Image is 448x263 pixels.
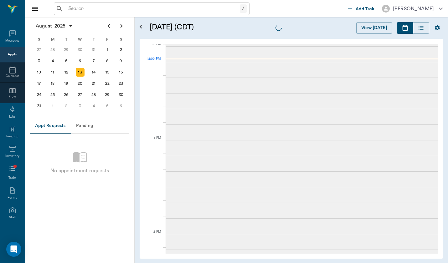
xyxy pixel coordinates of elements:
div: Monday, August 4, 2025 [48,57,57,65]
div: Friday, August 29, 2025 [103,90,112,99]
div: 12 PM [145,41,161,57]
div: M [46,35,60,44]
div: Sunday, August 3, 2025 [35,57,44,65]
div: / [240,4,247,13]
button: Close drawer [29,3,41,15]
div: T [87,35,100,44]
div: W [73,35,87,44]
button: [PERSON_NAME] [377,3,448,14]
div: Saturday, August 9, 2025 [116,57,125,65]
div: Open Intercom Messenger [6,242,21,257]
button: Add Task [346,3,377,14]
div: Wednesday, August 6, 2025 [76,57,85,65]
p: No appointment requests [50,167,109,174]
button: View [DATE] [356,22,392,34]
div: Thursday, August 21, 2025 [89,79,98,88]
div: Wednesday, September 3, 2025 [76,102,85,110]
div: Sunday, July 27, 2025 [35,45,44,54]
div: Saturday, August 16, 2025 [116,68,125,77]
div: S [32,35,46,44]
div: Staff [9,215,16,220]
div: T [59,35,73,44]
input: Search [66,4,240,13]
button: August2025 [33,20,76,32]
button: Open calendar [137,15,145,39]
div: Tuesday, September 2, 2025 [62,102,71,110]
div: Monday, September 1, 2025 [48,102,57,110]
div: Friday, August 22, 2025 [103,79,112,88]
div: F [100,35,114,44]
div: Tuesday, August 5, 2025 [62,57,71,65]
div: Thursday, August 14, 2025 [89,68,98,77]
div: Friday, August 15, 2025 [103,68,112,77]
div: Sunday, August 10, 2025 [35,68,44,77]
span: 2025 [53,22,67,30]
h5: [DATE] (CDT) [150,22,268,32]
div: Friday, August 8, 2025 [103,57,112,65]
div: Today, Wednesday, August 13, 2025 [76,68,85,77]
div: 1 PM [145,135,161,150]
div: Inventory [5,154,19,159]
div: Saturday, August 23, 2025 [116,79,125,88]
div: Monday, August 11, 2025 [48,68,57,77]
div: Tasks [8,176,16,180]
div: Sunday, August 31, 2025 [35,102,44,110]
div: Tuesday, August 26, 2025 [62,90,71,99]
div: Saturday, August 30, 2025 [116,90,125,99]
button: Pending [70,119,99,134]
div: Thursday, July 31, 2025 [89,45,98,54]
div: Tuesday, August 19, 2025 [62,79,71,88]
div: Appointment request tabs [30,119,129,134]
div: Monday, August 18, 2025 [48,79,57,88]
div: Thursday, September 4, 2025 [89,102,98,110]
div: Wednesday, August 27, 2025 [76,90,85,99]
button: Next page [115,20,128,32]
div: 2 PM [145,229,161,244]
div: Forms [8,195,17,200]
div: Friday, August 1, 2025 [103,45,112,54]
div: Sunday, August 24, 2025 [35,90,44,99]
div: Tuesday, July 29, 2025 [62,45,71,54]
div: [PERSON_NAME] [393,5,434,13]
div: Sunday, August 17, 2025 [35,79,44,88]
div: Wednesday, July 30, 2025 [76,45,85,54]
div: Monday, July 28, 2025 [48,45,57,54]
div: Appts [8,52,17,57]
div: Friday, September 5, 2025 [103,102,112,110]
span: August [34,22,53,30]
div: Saturday, September 6, 2025 [116,102,125,110]
div: Monday, August 25, 2025 [48,90,57,99]
div: Thursday, August 28, 2025 [89,90,98,99]
div: S [114,35,128,44]
div: Wednesday, August 20, 2025 [76,79,85,88]
div: Saturday, August 2, 2025 [116,45,125,54]
button: Previous page [103,20,115,32]
div: Imaging [6,134,18,139]
div: Thursday, August 7, 2025 [89,57,98,65]
div: Tuesday, August 12, 2025 [62,68,71,77]
button: Appt Requests [30,119,70,134]
div: Messages [5,38,20,43]
div: Labs [9,114,16,119]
